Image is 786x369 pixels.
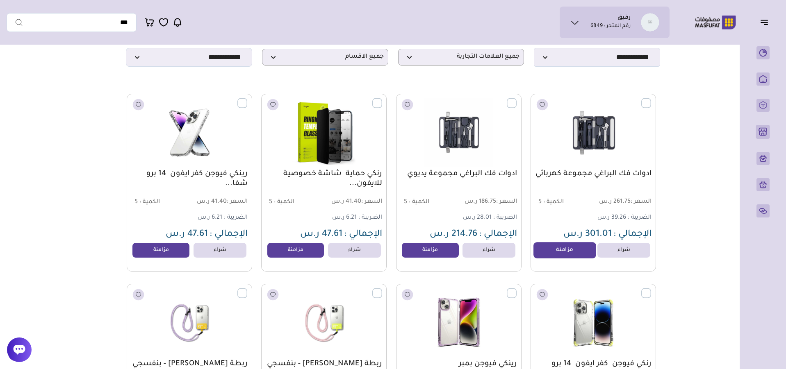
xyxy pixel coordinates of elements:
[266,98,382,167] img: 20250918220812908587.png
[332,215,357,221] span: 6.21 ر.س
[402,243,459,258] a: مزامنة
[479,230,517,240] span: الإجمالي :
[274,199,294,206] span: الكمية :
[641,13,659,32] img: رفيق
[300,230,342,240] span: 47.61 ر.س
[463,215,492,221] span: 28.01 ر.س
[538,199,542,206] span: 5
[227,199,248,205] span: السعر :
[134,199,138,206] span: 5
[594,198,652,206] span: 261.75 ر.س
[328,243,381,258] a: شراء
[401,288,517,357] img: 20250918220605545576.png
[563,230,612,240] span: 301.01 ر.س
[689,14,742,30] img: Logo
[198,215,222,221] span: 6.21 ر.س
[190,198,248,206] span: 41.40 ر.س
[533,242,596,258] a: مزامنة
[613,230,652,240] span: الإجمالي :
[224,215,248,221] span: الضريبة :
[597,243,650,258] a: شراء
[535,169,652,179] a: ادوات فك البراغي مجموعة كهربائي
[404,199,407,206] span: 5
[139,199,160,206] span: الكمية :
[617,14,631,23] h1: رفيق
[535,98,651,167] img: 20250918220852272574.png
[628,215,652,221] span: الضريبة :
[597,215,626,221] span: 39.26 ر.س
[262,49,388,66] p: جميع الاقسام
[361,199,382,205] span: السعر :
[535,288,651,357] img: 20250918220736111160.png
[398,49,524,66] p: جميع العلامات التجارية
[194,243,246,258] a: شراء
[462,243,515,258] a: شراء
[166,230,208,240] span: 47.61 ر.س
[430,230,477,240] span: 214.76 ر.س
[409,199,429,206] span: الكمية :
[325,198,383,206] span: 41.40 ر.س
[631,199,652,205] span: السعر :
[460,198,517,206] span: 186.75 ر.س
[401,169,517,179] a: ادوات فك البراغي مجموعة يديوي
[269,199,272,206] span: 5
[590,23,631,31] p: رقم المتجر : 6849
[266,169,382,189] a: رنكي حماية شاشة خصوصية للايفون...
[493,215,517,221] span: الضريبة :
[344,230,382,240] span: الإجمالي :
[132,98,247,167] img: 20250918220753314701.png
[267,53,384,61] span: جميع الاقسام
[403,53,520,61] span: جميع العلامات التجارية
[266,288,382,357] img: 20250918220535981044.png
[401,98,517,167] img: 20250918220842979466.png
[132,243,189,258] a: مزامنة
[358,215,382,221] span: الضريبة :
[267,243,324,258] a: مزامنة
[132,288,247,357] img: 20250918220528952810.png
[210,230,248,240] span: الإجمالي :
[496,199,517,205] span: السعر :
[131,169,248,189] a: رينكي فيوجن كفر ايفون 14 برو شفا...
[543,199,564,206] span: الكمية :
